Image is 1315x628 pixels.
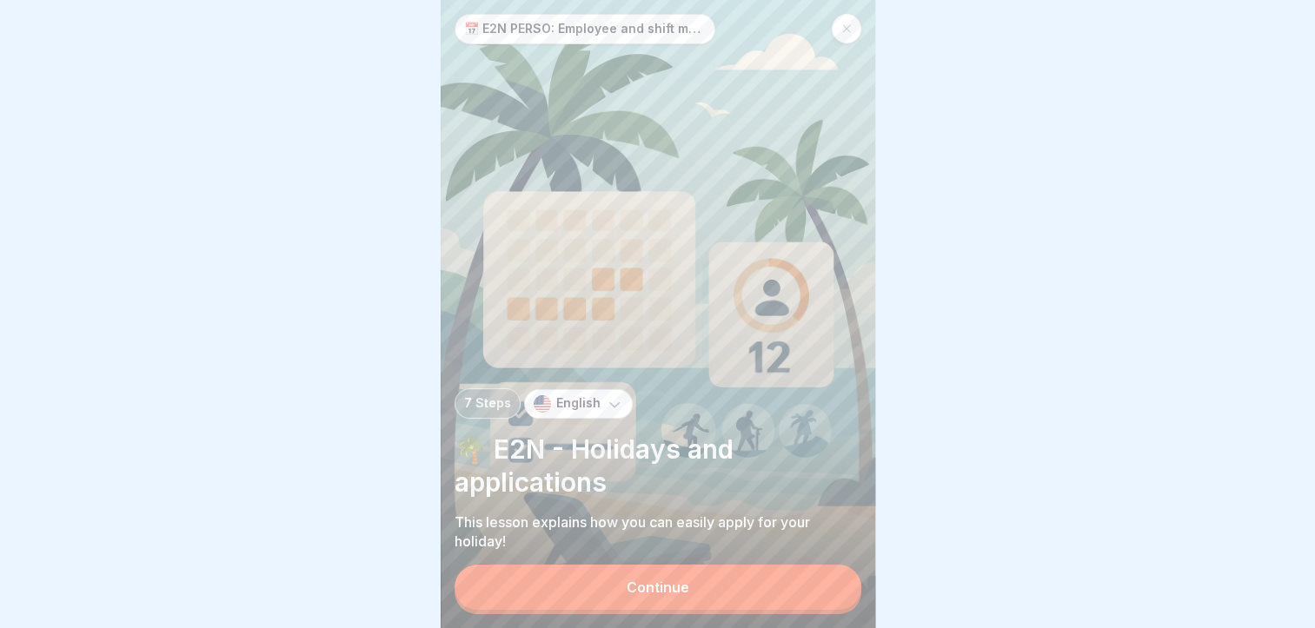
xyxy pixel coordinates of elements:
img: us.svg [534,395,551,413]
p: 7 Steps [464,396,511,411]
div: Continue [627,579,689,595]
p: 📅 E2N PERSO: Employee and shift management [464,22,706,36]
p: 🌴 E2N - Holidays and applications [455,433,861,499]
p: This lesson explains how you can easily apply for your holiday! [455,512,861,551]
p: English [556,396,601,411]
button: Continue [455,565,861,610]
